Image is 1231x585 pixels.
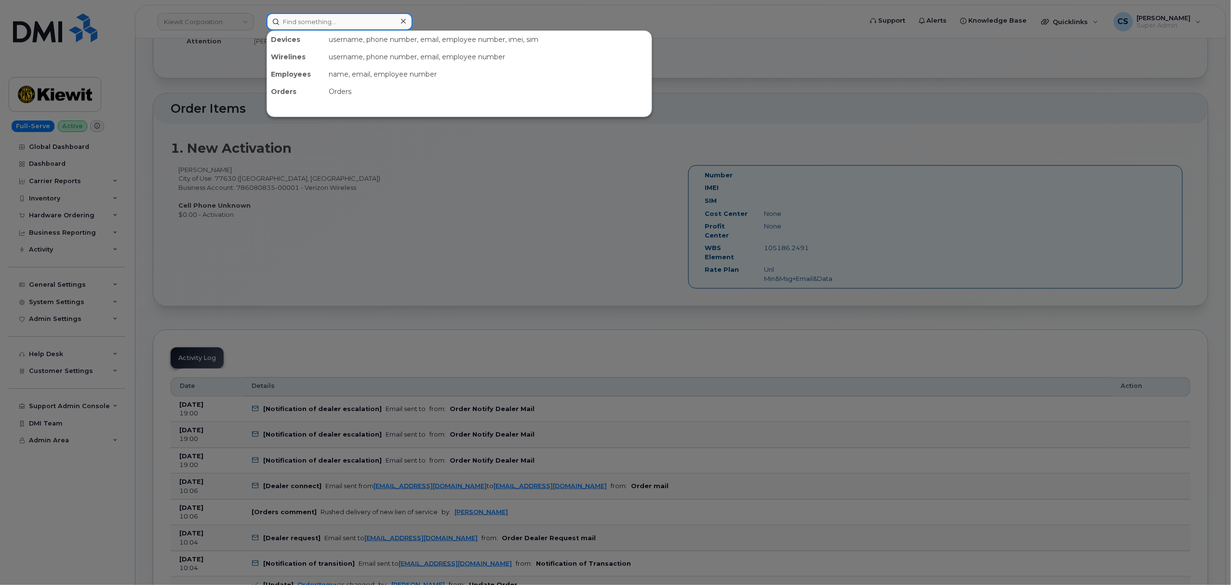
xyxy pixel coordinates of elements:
[325,31,652,48] div: username, phone number, email, employee number, imei, sim
[325,66,652,83] div: name, email, employee number
[267,13,413,30] input: Find something...
[267,31,325,48] div: Devices
[267,48,325,66] div: Wirelines
[267,66,325,83] div: Employees
[325,48,652,66] div: username, phone number, email, employee number
[1189,543,1224,578] iframe: Messenger Launcher
[325,83,652,100] div: Orders
[267,83,325,100] div: Orders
